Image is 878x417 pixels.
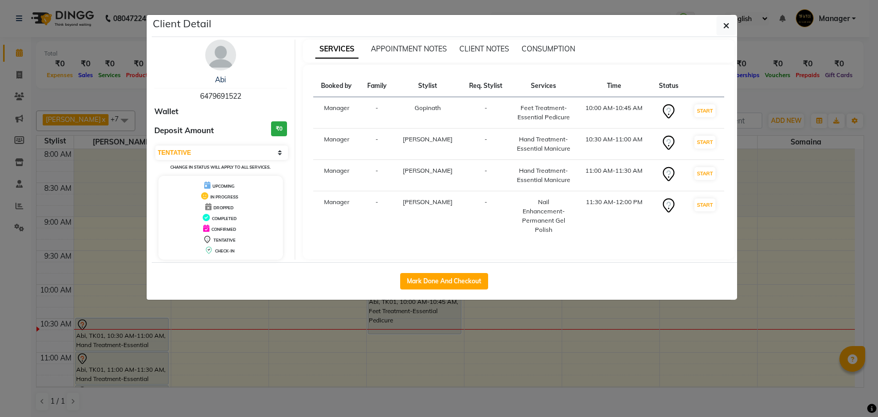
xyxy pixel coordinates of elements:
img: avatar [205,40,236,70]
td: - [360,191,394,241]
td: - [461,129,510,160]
span: Gopinath [415,104,441,112]
span: [PERSON_NAME] [403,135,453,143]
td: - [461,191,510,241]
span: CONFIRMED [211,227,236,232]
td: - [461,160,510,191]
td: Manager [313,191,360,241]
button: START [694,198,715,211]
span: CLIENT NOTES [459,44,509,53]
span: [PERSON_NAME] [403,198,453,206]
span: COMPLETED [212,216,237,221]
span: CHECK-IN [215,248,235,253]
th: Booked by [313,75,360,97]
td: 10:00 AM-10:45 AM [577,97,651,129]
small: Change in status will apply to all services. [170,165,271,170]
td: - [360,160,394,191]
td: - [360,129,394,160]
td: Manager [313,160,360,191]
span: DROPPED [213,205,234,210]
iframe: chat widget [835,376,868,407]
th: Status [651,75,686,97]
span: [PERSON_NAME] [403,167,453,174]
td: 10:30 AM-11:00 AM [577,129,651,160]
th: Services [510,75,577,97]
th: Stylist [394,75,461,97]
th: Time [577,75,651,97]
td: - [360,97,394,129]
button: START [694,104,715,117]
span: APPOINTMENT NOTES [371,44,447,53]
span: CONSUMPTION [522,44,575,53]
button: Mark Done And Checkout [400,273,488,289]
td: 11:30 AM-12:00 PM [577,191,651,241]
div: Hand Treatment-Essential Manicure [516,166,570,185]
h5: Client Detail [153,16,211,31]
td: 11:00 AM-11:30 AM [577,160,651,191]
span: Deposit Amount [154,125,214,137]
th: Family [360,75,394,97]
h3: ₹0 [271,121,287,136]
span: UPCOMING [212,184,235,189]
button: START [694,167,715,180]
button: START [694,136,715,149]
div: Nail Enhancement-Permanent Gel Polish [516,197,570,234]
span: SERVICES [315,40,359,59]
span: 6479691522 [200,92,241,101]
th: Req. Stylist [461,75,510,97]
span: Wallet [154,106,178,118]
div: Feet Treatment-Essential Pedicure [516,103,570,122]
td: Manager [313,97,360,129]
div: Hand Treatment-Essential Manicure [516,135,570,153]
td: - [461,97,510,129]
a: Abi [215,75,226,84]
td: Manager [313,129,360,160]
span: IN PROGRESS [210,194,238,200]
span: TENTATIVE [213,238,236,243]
